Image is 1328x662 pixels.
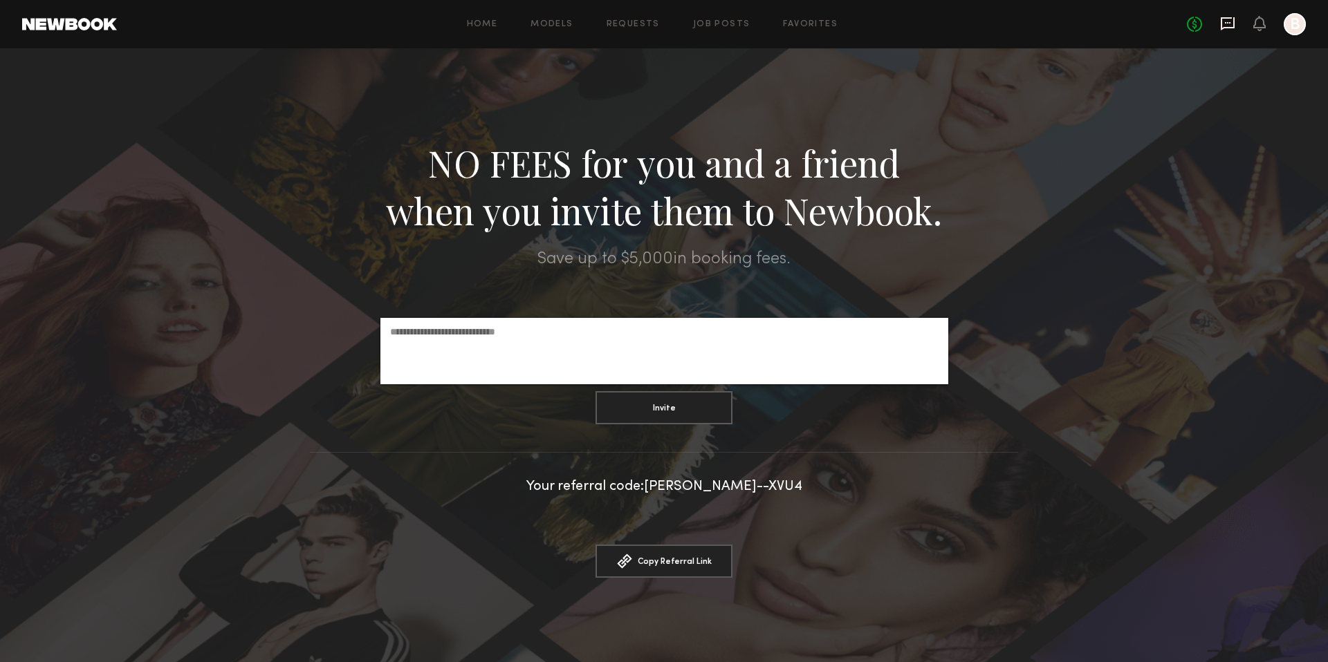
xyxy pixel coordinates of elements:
[693,20,750,29] a: Job Posts
[607,20,660,29] a: Requests
[1284,13,1306,35] a: B
[531,20,573,29] a: Models
[596,545,732,578] button: Copy Referral Link
[783,20,838,29] a: Favorites
[467,20,498,29] a: Home
[596,391,732,424] button: Invite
